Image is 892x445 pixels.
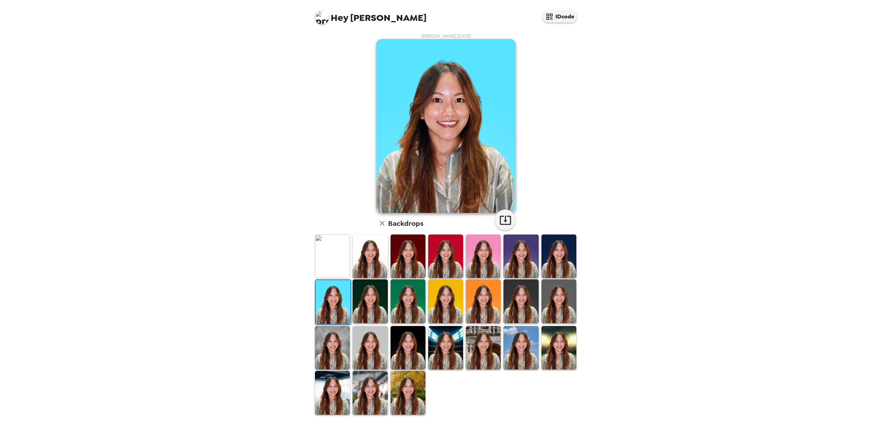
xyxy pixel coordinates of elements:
[315,10,329,24] img: profile pic
[421,33,471,39] span: [PERSON_NAME] , [DATE]
[315,235,350,278] img: Original
[376,39,516,213] img: user
[315,7,426,23] span: [PERSON_NAME]
[331,11,348,24] span: Hey
[542,10,577,23] button: IDcode
[388,218,423,229] h6: Backdrops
